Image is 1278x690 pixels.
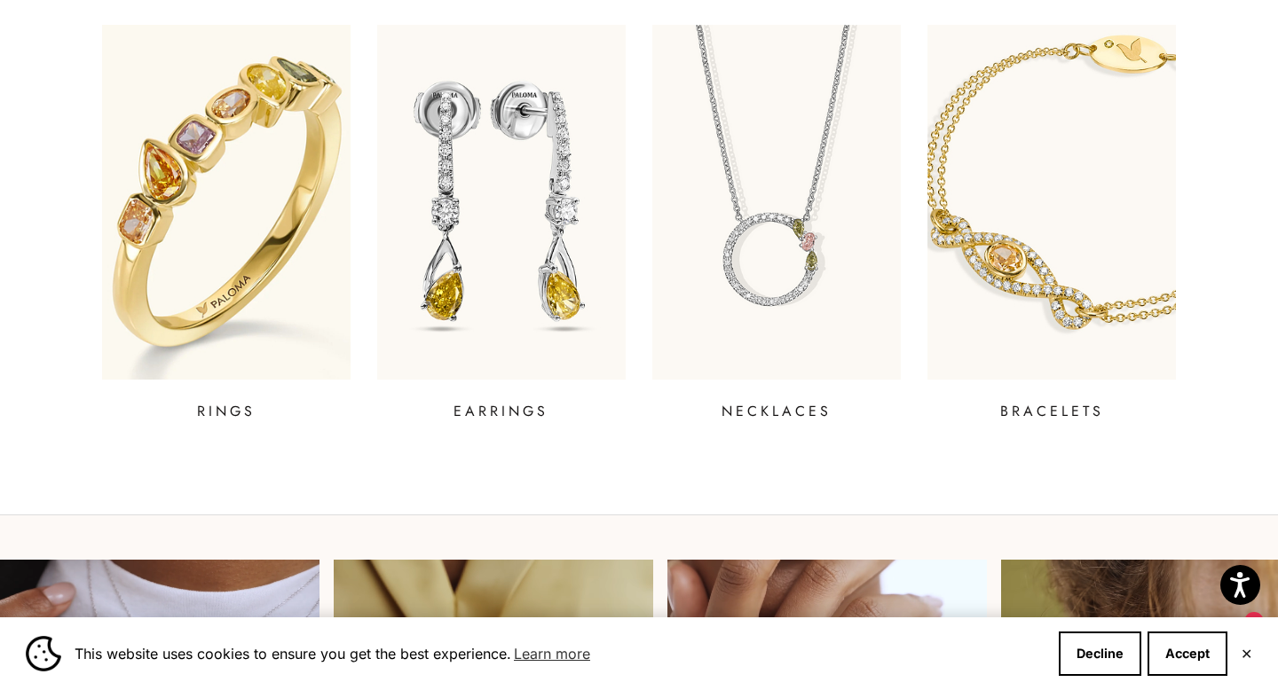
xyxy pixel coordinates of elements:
[652,25,901,422] a: NECKLACES
[1241,648,1252,659] button: Close
[1059,631,1141,676] button: Decline
[927,25,1176,422] a: BRACELETS
[26,636,61,671] img: Cookie banner
[1148,631,1227,676] button: Accept
[722,401,832,422] p: NECKLACES
[454,401,548,422] p: EARRINGS
[102,25,351,422] a: RINGS
[1000,401,1104,422] p: BRACELETS
[197,401,256,422] p: RINGS
[75,640,1045,667] span: This website uses cookies to ensure you get the best experience.
[511,640,593,667] a: Learn more
[377,25,626,422] a: EARRINGS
